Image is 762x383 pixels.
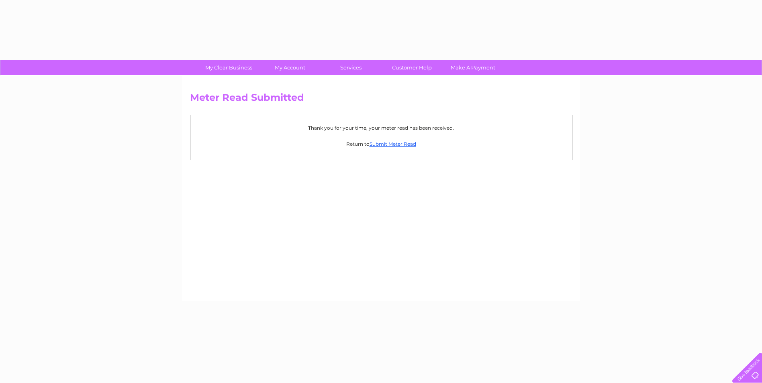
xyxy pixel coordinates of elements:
[196,60,262,75] a: My Clear Business
[318,60,384,75] a: Services
[379,60,445,75] a: Customer Help
[190,92,572,107] h2: Meter Read Submitted
[440,60,506,75] a: Make A Payment
[194,124,568,132] p: Thank you for your time, your meter read has been received.
[257,60,323,75] a: My Account
[194,140,568,148] p: Return to
[370,141,416,147] a: Submit Meter Read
